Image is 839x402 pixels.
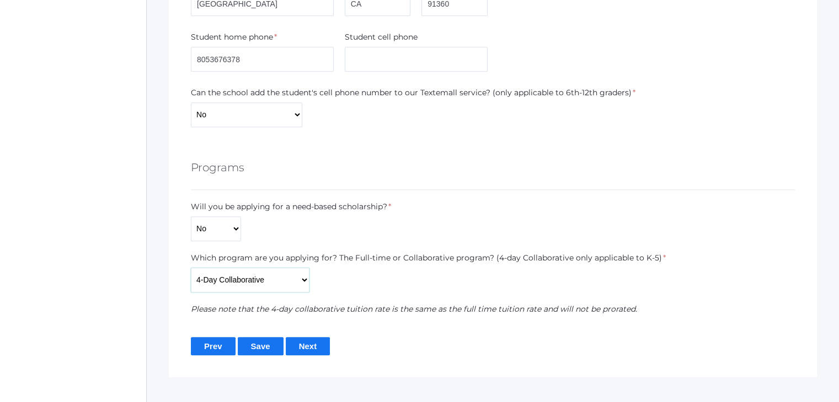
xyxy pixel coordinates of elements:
label: Which program are you applying for? The Full-time or Collaborative program? (4-day Collaborative ... [191,252,662,264]
input: Prev [191,337,236,355]
h5: Programs [191,158,244,177]
label: Can the school add the student's cell phone number to our Textemall service? (only applicable to ... [191,87,632,99]
input: Next [286,337,330,355]
em: Please note that the 4-day collaborative tuition rate is the same as the full time tuition rate a... [191,304,637,314]
label: Will you be applying for a need-based scholarship? [191,201,387,213]
input: Save [238,337,284,355]
label: Student home phone [191,31,273,43]
label: Student cell phone [345,31,418,43]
